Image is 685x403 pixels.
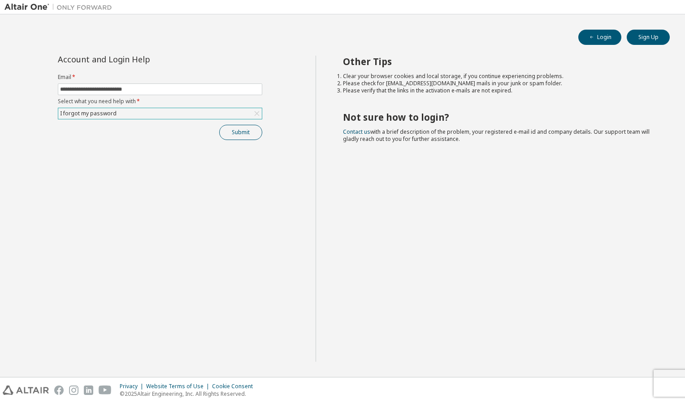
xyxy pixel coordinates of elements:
img: altair_logo.svg [3,385,49,395]
button: Login [578,30,621,45]
img: linkedin.svg [84,385,93,395]
li: Please check for [EMAIL_ADDRESS][DOMAIN_NAME] mails in your junk or spam folder. [343,80,654,87]
div: Account and Login Help [58,56,221,63]
label: Select what you need help with [58,98,262,105]
img: facebook.svg [54,385,64,395]
li: Please verify that the links in the activation e-mails are not expired. [343,87,654,94]
button: Submit [219,125,262,140]
div: Cookie Consent [212,383,258,390]
span: with a brief description of the problem, your registered e-mail id and company details. Our suppo... [343,128,650,143]
li: Clear your browser cookies and local storage, if you continue experiencing problems. [343,73,654,80]
p: © 2025 Altair Engineering, Inc. All Rights Reserved. [120,390,258,398]
img: instagram.svg [69,385,78,395]
div: I forgot my password [59,109,118,118]
h2: Not sure how to login? [343,111,654,123]
div: Privacy [120,383,146,390]
label: Email [58,74,262,81]
img: Altair One [4,3,117,12]
div: Website Terms of Use [146,383,212,390]
h2: Other Tips [343,56,654,67]
button: Sign Up [627,30,670,45]
img: youtube.svg [99,385,112,395]
a: Contact us [343,128,370,136]
div: I forgot my password [58,108,262,119]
